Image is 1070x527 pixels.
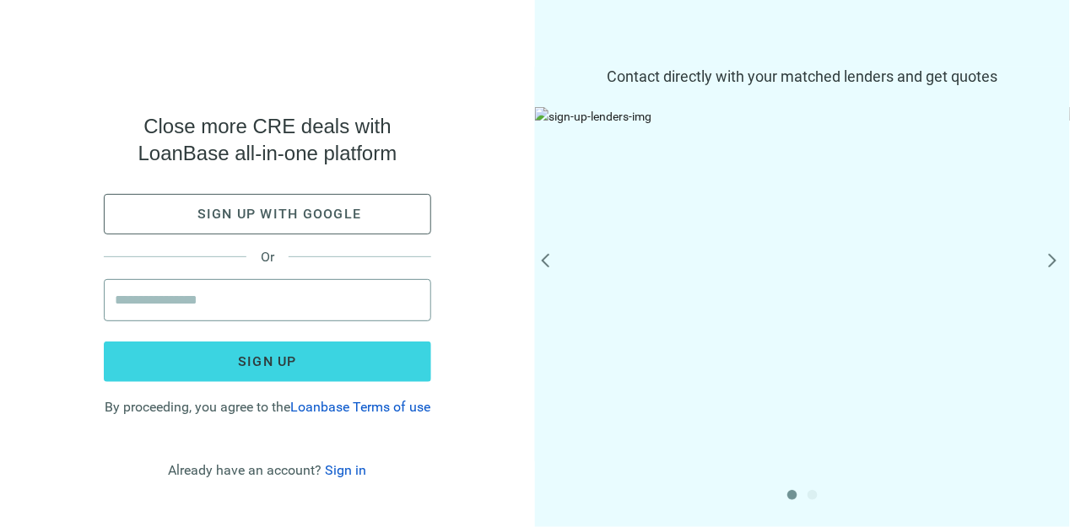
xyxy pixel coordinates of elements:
[787,490,797,500] button: 1
[1043,254,1063,274] button: next
[535,107,1070,461] img: sign-up-lenders-img
[104,194,431,234] button: Sign up with google
[197,206,362,222] span: Sign up with google
[104,341,431,382] button: Sign up
[238,353,297,369] span: Sign up
[104,113,431,167] span: Close more CRE deals with LoanBase all-in-one platform
[290,399,430,415] a: Loanbase Terms of use
[542,254,562,274] button: prev
[246,249,289,265] span: Or
[808,490,818,500] button: 2
[104,395,431,415] div: By proceeding, you agree to the
[326,462,367,478] a: Sign in
[535,67,1070,87] span: Contact directly with your matched lenders and get quotes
